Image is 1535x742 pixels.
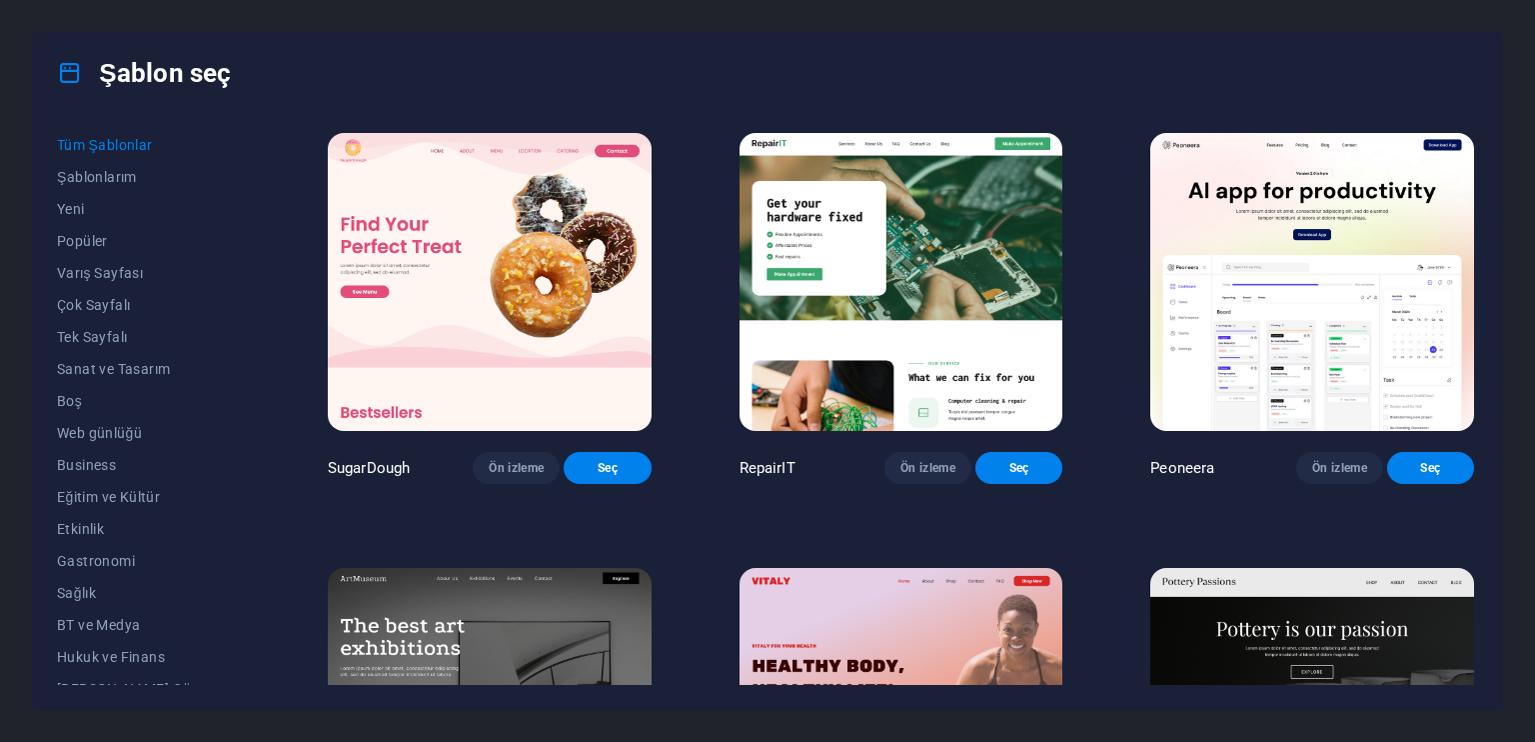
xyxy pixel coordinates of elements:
span: Sanat ve Tasarım [57,361,240,377]
button: Şablonlarım [57,161,240,193]
button: Yeni [57,193,240,225]
span: Ön izleme [900,460,955,476]
img: SugarDough [328,133,652,431]
span: BT ve Medya [57,617,240,633]
p: Peoneera [1150,458,1214,478]
button: Business [57,449,240,481]
button: Sağlık [57,577,240,609]
button: Popüler [57,225,240,257]
span: Ön izleme [1312,460,1367,476]
span: Hukuk ve Finans [57,649,240,665]
span: Yeni [57,201,240,217]
button: Seç [975,452,1062,484]
p: RepairIT [740,458,795,478]
h4: Şablon seç [57,57,231,89]
button: [PERSON_NAME] Gütmeyen [57,673,240,705]
button: Ön izleme [1296,452,1383,484]
span: Varış Sayfası [57,265,240,281]
button: BT ve Medya [57,609,240,641]
span: Çok Sayfalı [57,297,240,313]
img: Peoneera [1150,133,1474,431]
span: Seç [580,460,635,476]
button: Varış Sayfası [57,257,240,289]
button: Tüm Şablonlar [57,129,240,161]
button: Boş [57,385,240,417]
span: Business [57,457,240,473]
button: Eğitim ve Kültür [57,481,240,513]
button: Sanat ve Tasarım [57,353,240,385]
span: Gastronomi [57,553,240,569]
button: Seç [564,452,651,484]
button: Tek Sayfalı [57,321,240,353]
span: Seç [991,460,1046,476]
button: Etkinlik [57,513,240,545]
span: Tek Sayfalı [57,329,240,345]
span: Sağlık [57,585,240,601]
span: Boş [57,393,240,409]
button: Web günlüğü [57,417,240,449]
span: Şablonlarım [57,169,240,185]
button: Ön izleme [473,452,560,484]
button: Ön izleme [884,452,971,484]
span: Seç [1403,460,1458,476]
span: Web günlüğü [57,425,240,441]
p: SugarDough [328,458,410,478]
img: RepairIT [740,133,1063,431]
span: Ön izleme [489,460,544,476]
span: Popüler [57,233,240,249]
button: Seç [1387,452,1474,484]
button: Gastronomi [57,545,240,577]
button: Hukuk ve Finans [57,641,240,673]
span: Eğitim ve Kültür [57,489,240,505]
button: Çok Sayfalı [57,289,240,321]
span: Tüm Şablonlar [57,137,240,153]
span: Etkinlik [57,521,240,537]
span: [PERSON_NAME] Gütmeyen [57,681,240,697]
